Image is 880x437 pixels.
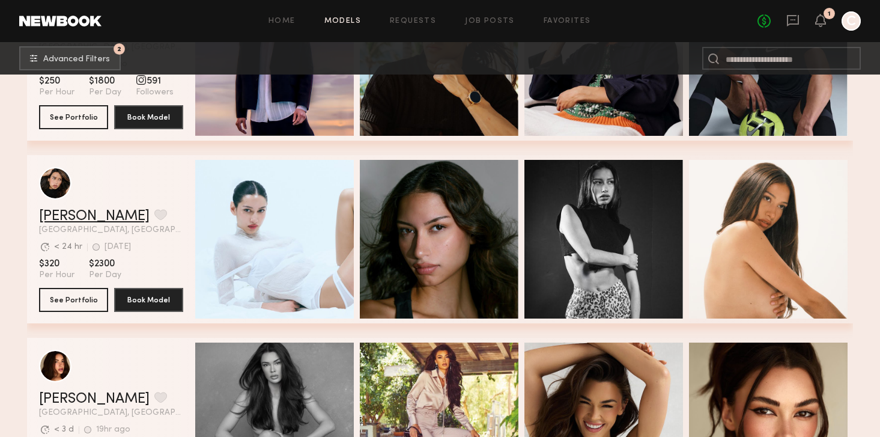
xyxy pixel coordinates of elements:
span: Per Hour [39,87,74,98]
button: Book Model [114,105,183,129]
span: Followers [136,87,174,98]
span: 2 [117,46,121,52]
span: $1800 [89,75,121,87]
span: $250 [39,75,74,87]
span: Quick Preview [416,418,488,429]
span: Quick Preview [745,235,817,246]
a: Favorites [544,17,591,25]
button: Book Model [114,288,183,312]
span: Quick Preview [251,418,323,429]
div: < 24 hr [54,243,82,251]
span: 591 [136,75,174,87]
span: Quick Preview [251,235,323,246]
span: [GEOGRAPHIC_DATA], [GEOGRAPHIC_DATA] [39,409,183,417]
span: $2300 [89,258,121,270]
button: See Portfolio [39,105,108,129]
span: [GEOGRAPHIC_DATA], [GEOGRAPHIC_DATA] [39,226,183,234]
span: Quick Preview [580,418,652,429]
a: [PERSON_NAME] [39,209,150,224]
button: 2Advanced Filters [19,46,121,70]
span: Per Day [89,270,121,281]
a: C [842,11,861,31]
div: [DATE] [105,243,131,251]
span: Advanced Filters [43,55,110,64]
button: See Portfolio [39,288,108,312]
span: Per Hour [39,270,74,281]
span: Per Day [89,87,121,98]
div: 19hr ago [96,426,130,434]
span: Quick Preview [580,235,652,246]
a: Models [324,17,361,25]
div: < 3 d [54,426,74,434]
a: Home [269,17,296,25]
a: Requests [390,17,436,25]
a: Job Posts [465,17,515,25]
span: Quick Preview [416,235,488,246]
span: $320 [39,258,74,270]
span: Quick Preview [745,418,817,429]
a: [PERSON_NAME] [39,392,150,406]
div: 1 [828,11,831,17]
